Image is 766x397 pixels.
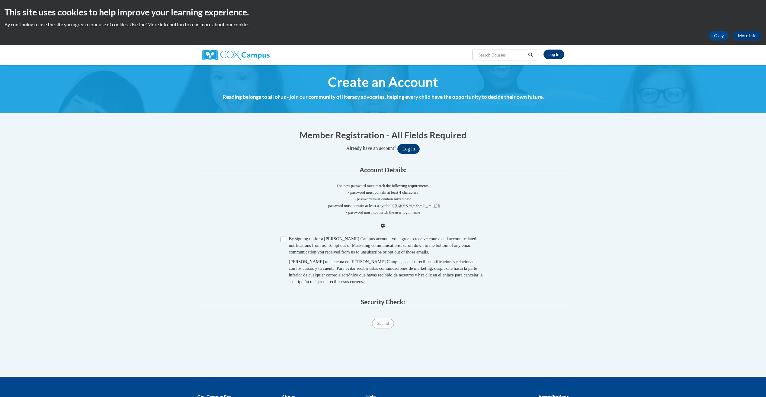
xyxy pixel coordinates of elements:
[733,31,761,40] a: More Info
[197,189,569,216] span: - password must contain at least 4 characters - password must contain mixed case - password must ...
[543,50,564,59] a: Log In
[5,21,761,28] p: By continuing to use the site you agree to our use of cookies. Use the ‘More info’ button to read...
[5,6,761,18] h2: This site uses cookies to help improve your learning experience.
[289,259,483,284] span: [PERSON_NAME] una cuenta en [PERSON_NAME] Campus, aceptas recibir notificaciones relacionadas con...
[202,50,270,60] img: Cox Campus
[197,129,569,141] h1: Member Registration - All Fields Required
[328,74,438,90] span: Create an Account
[478,51,526,59] input: Search Courses
[336,183,430,188] span: The new password must match the following requirements:
[709,31,729,40] button: Okay
[372,319,394,328] input: Submit
[526,51,535,59] button: Search
[289,236,476,254] span: By signing up for a [PERSON_NAME] Campus account, you agree to receive course and account-related...
[397,144,420,154] button: Log in
[361,298,405,305] span: Security Check:
[346,146,396,151] span: Already have an account?
[197,93,569,101] h4: Reading belongs to all of us - join our community of literacy advocates, helping every child have...
[360,166,407,173] span: Account Details:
